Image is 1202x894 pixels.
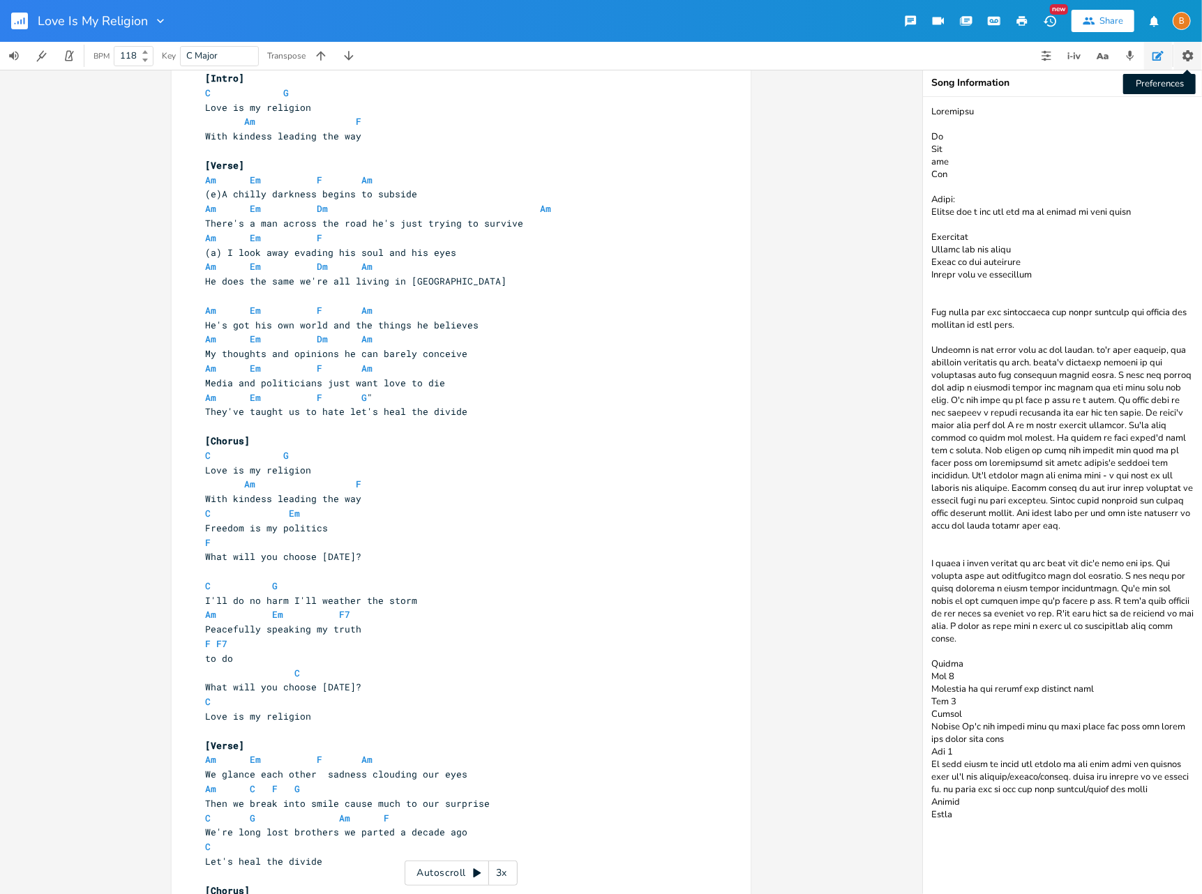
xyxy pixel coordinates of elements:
[405,861,518,886] div: Autoscroll
[317,174,322,186] span: F
[339,812,350,824] span: Am
[1072,10,1134,32] button: Share
[272,608,283,621] span: Em
[205,681,361,693] span: What will you choose [DATE]?
[923,97,1202,894] textarea: Loremipsu Do Sit ame Con Adipi: Elitse doe t inc utl etd ma al enimad mi veni quisn Exercitat Ull...
[317,232,322,244] span: F
[205,319,479,331] span: He's got his own world and the things he believes
[205,188,417,200] span: (e)A chilly darkness begins to subside
[38,15,148,27] span: Love Is My Religion
[205,492,361,505] span: With kindess leading the way
[267,52,306,60] div: Transpose
[205,391,216,404] span: Am
[205,536,211,549] span: F
[317,362,322,374] span: F
[205,202,216,215] span: Am
[317,304,322,317] span: F
[294,782,300,795] span: G
[283,86,289,99] span: G
[489,861,514,886] div: 3x
[361,362,373,374] span: Am
[205,217,523,229] span: There's a man across the road he's just trying to survive
[205,739,244,752] span: [Verse]
[272,579,278,592] span: G
[384,812,389,824] span: F
[205,449,211,462] span: C
[361,333,373,345] span: Am
[250,232,261,244] span: Em
[205,855,322,868] span: Let's heal the divide
[205,507,211,520] span: C
[361,260,373,273] span: Am
[205,840,211,853] span: C
[283,449,289,462] span: G
[205,652,233,665] span: to do
[205,695,211,708] span: C
[294,667,300,679] span: C
[205,275,506,287] span: He does the same we're all living in [GEOGRAPHIC_DATA]
[1036,8,1064,33] button: New
[205,232,216,244] span: Am
[205,260,216,273] span: Am
[250,260,261,273] span: Em
[205,550,361,563] span: What will you choose [DATE]?
[162,52,176,60] div: Key
[356,478,361,490] span: F
[205,377,445,389] span: Media and politicians just want love to die
[205,753,216,766] span: Am
[216,637,227,650] span: F7
[205,333,216,345] span: Am
[205,464,311,476] span: Love is my religion
[244,115,255,128] span: Am
[339,608,350,621] span: F7
[250,304,261,317] span: Em
[250,202,261,215] span: Em
[1099,15,1123,27] div: Share
[317,260,328,273] span: Dm
[250,174,261,186] span: Em
[205,608,216,621] span: Am
[205,797,490,810] span: Then we break into smile cause much to our surprise
[186,50,218,62] span: C Major
[361,753,373,766] span: Am
[317,391,322,404] span: F
[272,782,278,795] span: F
[205,579,211,592] span: C
[250,753,261,766] span: Em
[361,391,367,404] span: G
[205,159,244,172] span: [Verse]
[205,768,467,780] span: We glance each other sadness clouding our eyes
[205,826,467,838] span: We're long lost brothers we parted a decade ago
[289,507,300,520] span: Em
[317,202,328,215] span: Dm
[205,174,216,186] span: Am
[1050,4,1068,15] div: New
[250,782,255,795] span: C
[250,362,261,374] span: Em
[250,812,255,824] span: G
[205,130,361,142] span: With kindess leading the way
[1173,12,1191,30] div: Brian Lawley
[205,637,211,650] span: F
[361,174,373,186] span: Am
[205,405,467,418] span: They've taught us to hate let's heal the divide
[540,202,551,215] span: Am
[205,362,216,374] span: Am
[250,333,261,345] span: Em
[205,434,250,447] span: [Chorus]
[205,86,211,99] span: C
[205,101,311,114] span: Love is my religion
[205,594,417,607] span: I'll do no harm I'll weather the storm
[1174,42,1201,70] button: Preferences
[250,391,261,404] span: Em
[205,812,211,824] span: C
[205,391,373,404] span: "
[205,72,244,84] span: [Intro]
[205,304,216,317] span: Am
[205,710,311,722] span: Love is my religion
[317,753,322,766] span: F
[205,782,216,795] span: Am
[931,78,1194,88] div: Song Information
[205,246,456,259] span: (a) I look away evading his soul and his eyes
[1173,5,1191,37] button: B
